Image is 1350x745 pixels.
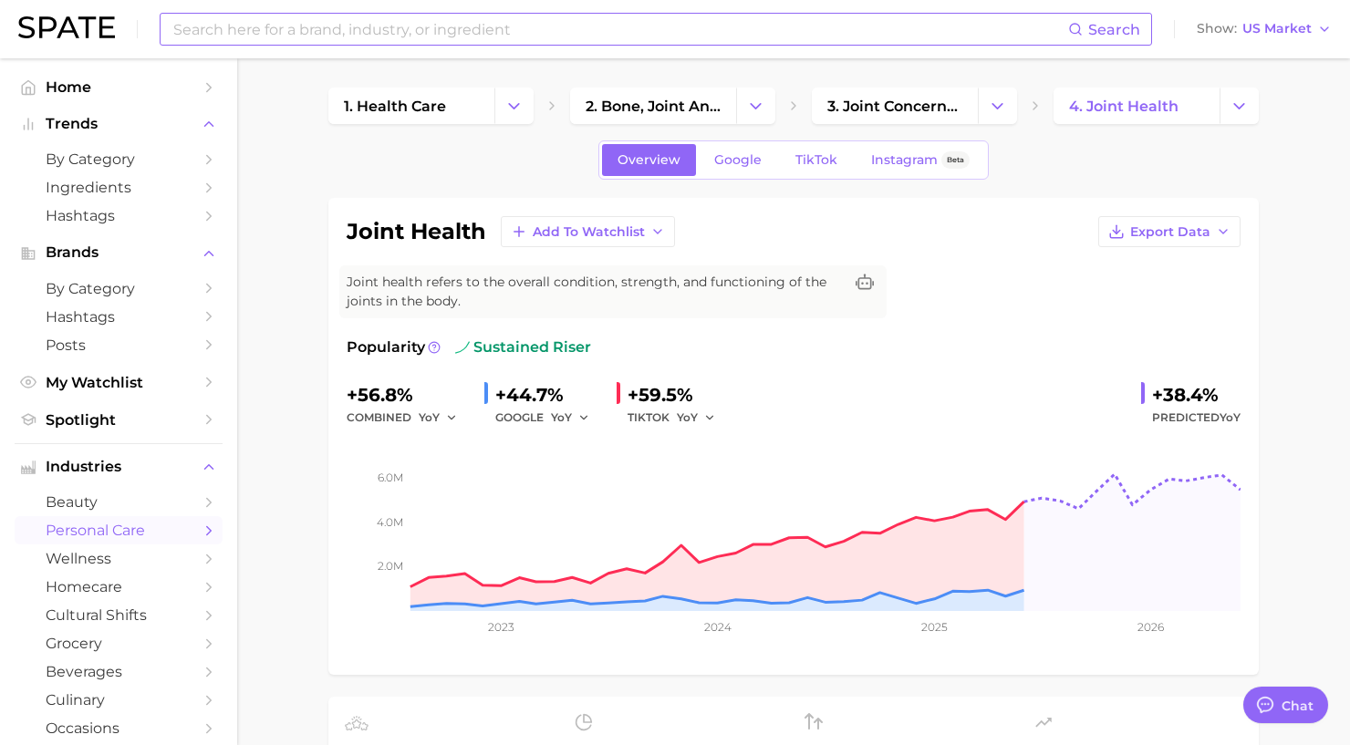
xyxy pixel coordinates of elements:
[1088,21,1140,38] span: Search
[18,16,115,38] img: SPATE
[46,308,192,326] span: Hashtags
[328,88,494,124] a: 1. health care
[46,606,192,624] span: cultural shifts
[46,522,192,539] span: personal care
[46,550,192,567] span: wellness
[46,207,192,224] span: Hashtags
[46,719,192,737] span: occasions
[827,98,962,115] span: 3. joint concerns management
[501,216,675,247] button: Add to Watchlist
[46,459,192,475] span: Industries
[15,544,223,573] a: wellness
[15,239,223,266] button: Brands
[494,88,534,124] button: Change Category
[677,407,716,429] button: YoY
[495,407,602,429] div: GOOGLE
[618,152,680,168] span: Overview
[15,406,223,434] a: Spotlight
[46,493,192,511] span: beauty
[171,14,1068,45] input: Search here for a brand, industry, or ingredient
[15,303,223,331] a: Hashtags
[1242,24,1312,34] span: US Market
[551,407,590,429] button: YoY
[15,516,223,544] a: personal care
[347,273,843,311] span: Joint health refers to the overall condition, strength, and functioning of the joints in the body.
[812,88,978,124] a: 3. joint concerns management
[699,144,777,176] a: Google
[344,98,446,115] span: 1. health care
[46,336,192,354] span: Posts
[704,620,732,634] tspan: 2024
[602,144,696,176] a: Overview
[1220,410,1241,424] span: YoY
[46,578,192,595] span: homecare
[46,150,192,168] span: by Category
[46,244,192,261] span: Brands
[1152,407,1241,429] span: Predicted
[15,173,223,202] a: Ingredients
[1152,380,1241,409] div: +38.4%
[15,488,223,516] a: beauty
[551,409,572,425] span: YoY
[1098,216,1241,247] button: Export Data
[1192,17,1336,41] button: ShowUS Market
[419,409,440,425] span: YoY
[978,88,1017,124] button: Change Category
[347,380,470,409] div: +56.8%
[46,374,192,391] span: My Watchlist
[46,663,192,680] span: beverages
[15,686,223,714] a: culinary
[15,274,223,303] a: by Category
[495,380,602,409] div: +44.7%
[15,629,223,657] a: grocery
[347,221,486,243] h1: joint health
[46,635,192,652] span: grocery
[46,280,192,297] span: by Category
[46,179,192,196] span: Ingredients
[347,407,470,429] div: combined
[1130,224,1210,240] span: Export Data
[736,88,775,124] button: Change Category
[419,407,458,429] button: YoY
[46,116,192,132] span: Trends
[15,368,223,397] a: My Watchlist
[780,144,853,176] a: TikTok
[15,714,223,742] a: occasions
[871,152,938,168] span: Instagram
[1054,88,1220,124] a: 4. joint health
[15,657,223,686] a: beverages
[1220,88,1259,124] button: Change Category
[46,78,192,96] span: Home
[15,601,223,629] a: cultural shifts
[347,336,425,358] span: Popularity
[15,331,223,359] a: Posts
[1137,620,1164,634] tspan: 2026
[714,152,762,168] span: Google
[677,409,698,425] span: YoY
[46,411,192,429] span: Spotlight
[921,620,948,634] tspan: 2025
[628,380,728,409] div: +59.5%
[570,88,736,124] a: 2. bone, joint and muscle
[46,691,192,709] span: culinary
[856,144,985,176] a: InstagramBeta
[947,152,964,168] span: Beta
[15,73,223,101] a: Home
[15,145,223,173] a: by Category
[1197,24,1237,34] span: Show
[586,98,721,115] span: 2. bone, joint and muscle
[628,407,728,429] div: TIKTOK
[795,152,837,168] span: TikTok
[1069,98,1179,115] span: 4. joint health
[15,453,223,481] button: Industries
[533,224,645,240] span: Add to Watchlist
[15,202,223,230] a: Hashtags
[488,620,514,634] tspan: 2023
[15,573,223,601] a: homecare
[15,110,223,138] button: Trends
[455,336,591,358] span: sustained riser
[455,340,470,355] img: sustained riser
